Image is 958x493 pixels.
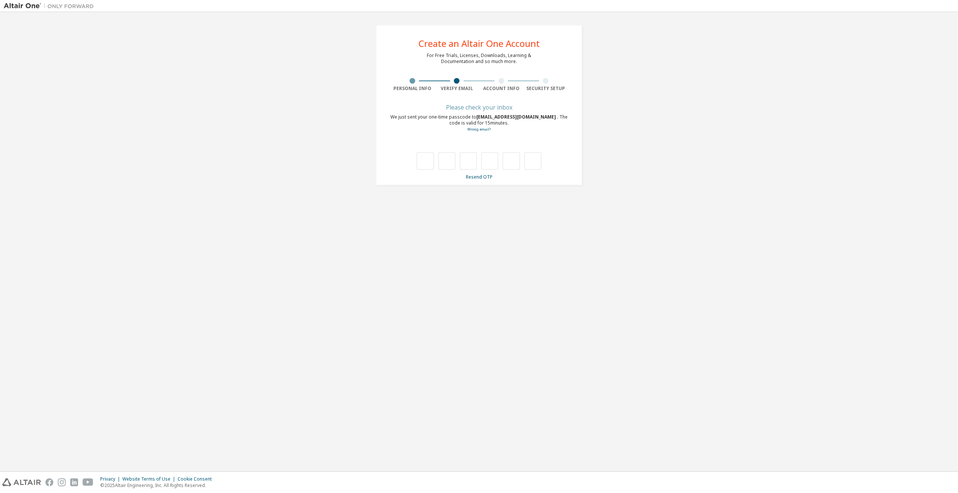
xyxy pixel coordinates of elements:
div: Verify Email [435,86,479,92]
div: Account Info [479,86,524,92]
div: Please check your inbox [390,105,568,110]
img: youtube.svg [83,478,93,486]
a: Resend OTP [466,174,493,180]
div: Cookie Consent [178,476,216,482]
span: [EMAIL_ADDRESS][DOMAIN_NAME] [476,114,557,120]
img: facebook.svg [45,478,53,486]
div: Security Setup [524,86,568,92]
a: Go back to the registration form [467,127,491,132]
div: Personal Info [390,86,435,92]
div: We just sent your one-time passcode to . The code is valid for 15 minutes. [390,114,568,132]
img: Altair One [4,2,98,10]
div: Privacy [100,476,122,482]
img: altair_logo.svg [2,478,41,486]
div: Create an Altair One Account [419,39,540,48]
img: instagram.svg [58,478,66,486]
div: For Free Trials, Licenses, Downloads, Learning & Documentation and so much more. [427,53,531,65]
div: Website Terms of Use [122,476,178,482]
img: linkedin.svg [70,478,78,486]
p: © 2025 Altair Engineering, Inc. All Rights Reserved. [100,482,216,488]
